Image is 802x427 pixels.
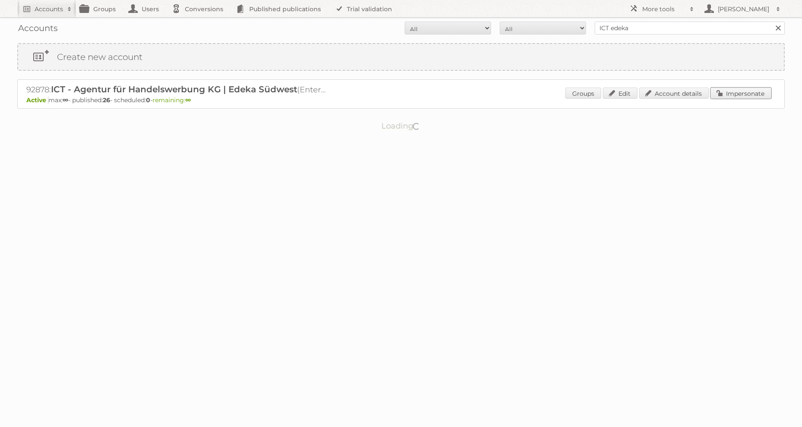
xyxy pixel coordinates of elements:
strong: ∞ [185,96,191,104]
a: Account details [639,88,709,99]
strong: ∞ [63,96,68,104]
span: Active [26,96,48,104]
strong: 0 [146,96,150,104]
h2: Accounts [35,5,63,13]
h2: 92878: (Enterprise ∞) - TRIAL [26,84,329,95]
a: Impersonate [710,88,771,99]
h2: More tools [642,5,685,13]
a: Groups [565,88,601,99]
a: Create new account [18,44,784,70]
a: Edit [603,88,637,99]
p: max: - published: - scheduled: - [26,96,776,104]
span: remaining: [152,96,191,104]
h2: [PERSON_NAME] [716,5,772,13]
strong: 26 [103,96,110,104]
span: ICT - Agentur für Handelswerbung KG | Edeka Südwest [51,84,297,94]
p: Loading [354,117,448,135]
